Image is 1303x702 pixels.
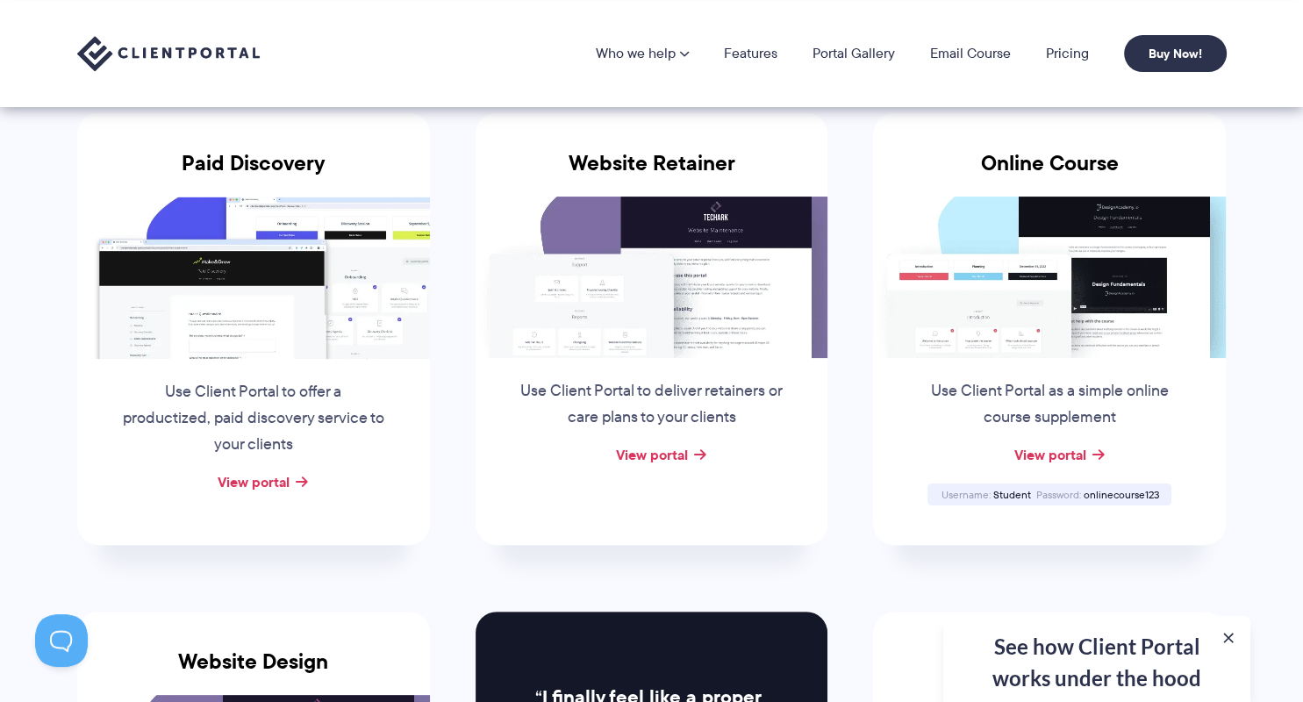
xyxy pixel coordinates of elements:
[992,487,1030,502] span: Student
[1035,487,1080,502] span: Password
[615,444,687,465] a: View portal
[596,47,689,61] a: Who we help
[873,649,1226,695] h3: School and Parent
[724,47,777,61] a: Features
[476,151,828,197] h3: Website Retainer
[35,614,88,667] iframe: Toggle Customer Support
[77,151,430,197] h3: Paid Discovery
[1013,444,1085,465] a: View portal
[813,47,895,61] a: Portal Gallery
[873,151,1226,197] h3: Online Course
[1124,35,1227,72] a: Buy Now!
[1083,487,1158,502] span: onlinecourse123
[930,47,1011,61] a: Email Course
[916,378,1183,431] p: Use Client Portal as a simple online course supplement
[218,471,290,492] a: View portal
[518,378,784,431] p: Use Client Portal to deliver retainers or care plans to your clients
[120,379,387,458] p: Use Client Portal to offer a productized, paid discovery service to your clients
[77,649,430,695] h3: Website Design
[941,487,990,502] span: Username
[1046,47,1089,61] a: Pricing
